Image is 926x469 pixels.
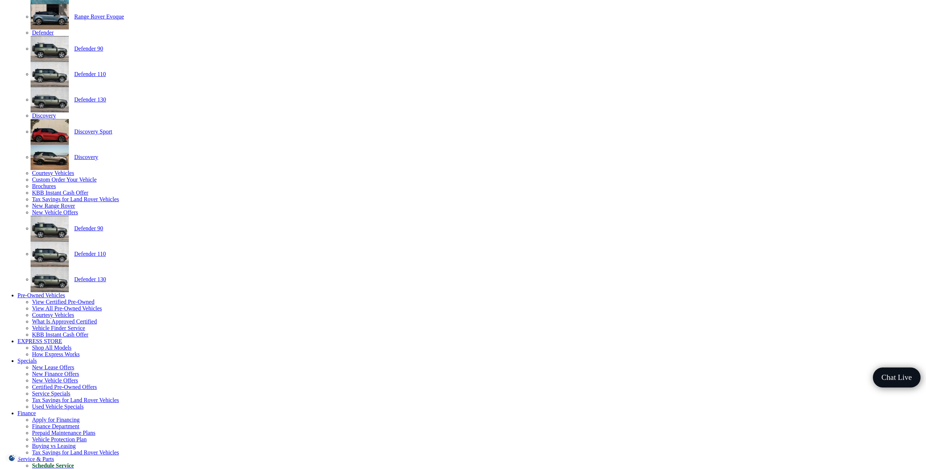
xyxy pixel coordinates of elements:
a: Discovery [74,154,98,160]
a: View All Pre-Owned Vehicles [32,305,102,311]
a: Brochures [32,183,56,189]
a: Specials [17,358,37,364]
a: Apply for Financing [32,417,80,423]
a: Vehicle Finder Service [32,325,85,331]
a: Vehicle Protection Plan [32,436,87,442]
a: Service & Parts [17,456,54,462]
a: Defender 90 [74,45,103,52]
a: How Express Works [32,351,80,357]
img: Opt-Out Icon [4,454,20,462]
a: Schedule Service [32,462,74,469]
a: Tax Savings for Land Rover Vehicles [32,449,119,456]
a: Courtesy Vehicles [32,312,74,318]
a: Defender 90 [74,225,103,231]
a: EXPRESS STORE [17,338,62,344]
a: Custom Order Your Vehicle [32,176,96,183]
a: Defender 110 [74,251,106,257]
a: Defender 130 [74,276,106,282]
a: Prepaid Maintenance Plans [32,430,95,436]
a: Used Vehicle Specials [32,404,84,410]
span: Chat Live [878,373,915,382]
a: Buying vs Leasing [32,443,76,449]
a: Range Rover Evoque [74,13,124,20]
a: Certified Pre-Owned Offers [32,384,97,390]
a: Pre-Owned Vehicles [17,292,65,298]
a: Tax Savings for Land Rover Vehicles [32,196,119,202]
a: New Vehicle Offers [32,377,78,383]
a: What Is Approved Certified [32,318,97,325]
a: Tax Savings for Land Rover Vehicles [32,397,119,403]
a: Finance Department [32,423,79,429]
a: New Range Rover [32,203,75,209]
a: Discovery [32,112,56,119]
a: Chat Live [873,367,921,387]
a: Defender 110 [74,71,106,77]
a: KBB Instant Cash Offer [32,331,88,338]
a: Defender [32,29,54,36]
a: Discovery Sport [74,128,112,135]
a: Courtesy Vehicles [32,170,74,176]
a: New Lease Offers [32,364,74,370]
a: Defender 130 [74,96,106,103]
a: View Certified Pre-Owned [32,299,94,305]
a: KBB Instant Cash Offer [32,190,88,196]
a: Finance [17,410,36,416]
a: Service Specials [32,390,70,397]
section: Click to Open Cookie Consent Modal [4,454,20,462]
a: New Finance Offers [32,371,79,377]
a: New Vehicle Offers [32,209,78,215]
a: Shop All Models [32,345,71,351]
